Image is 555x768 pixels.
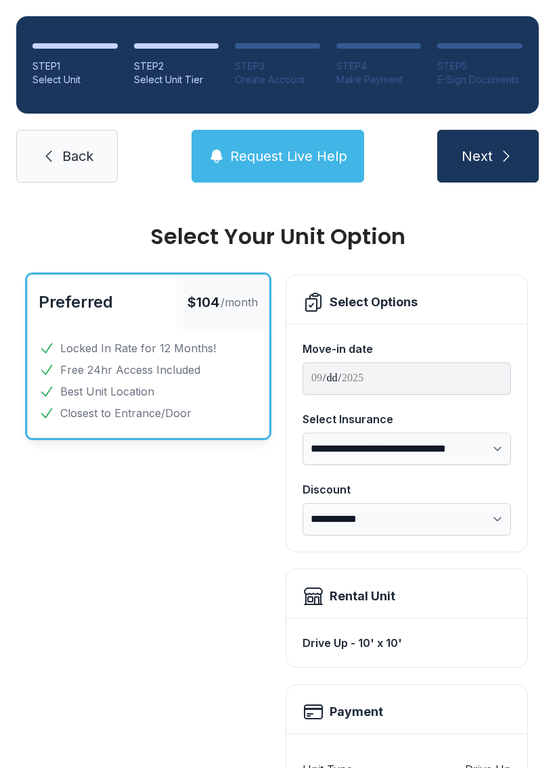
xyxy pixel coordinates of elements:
[32,73,118,87] div: Select Unit
[60,405,192,421] span: Closest to Entrance/Door
[330,293,418,312] div: Select Options
[134,73,219,87] div: Select Unit Tier
[336,59,422,73] div: STEP 4
[303,503,511,535] select: Discount
[235,73,320,87] div: Create Account
[303,481,511,498] div: Discount
[303,433,511,465] select: Select Insurance
[187,293,219,312] span: $104
[437,73,523,87] div: E-Sign Documents
[330,702,383,721] h2: Payment
[39,291,113,313] button: Preferred
[303,629,511,656] div: Drive Up - 10' x 10'
[330,587,395,606] div: Rental Unit
[462,147,493,166] span: Next
[27,226,528,247] div: Select Your Unit Option
[336,73,422,87] div: Make Payment
[60,362,200,378] span: Free 24hr Access Included
[32,59,118,73] div: STEP 1
[437,59,523,73] div: STEP 5
[235,59,320,73] div: STEP 3
[62,147,93,166] span: Back
[60,383,154,400] span: Best Unit Location
[303,341,511,357] div: Move-in date
[221,294,258,310] span: /month
[303,362,511,395] input: Move-in date
[303,411,511,427] div: Select Insurance
[134,59,219,73] div: STEP 2
[39,292,113,312] span: Preferred
[230,147,347,166] span: Request Live Help
[60,340,216,356] span: Locked In Rate for 12 Months!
